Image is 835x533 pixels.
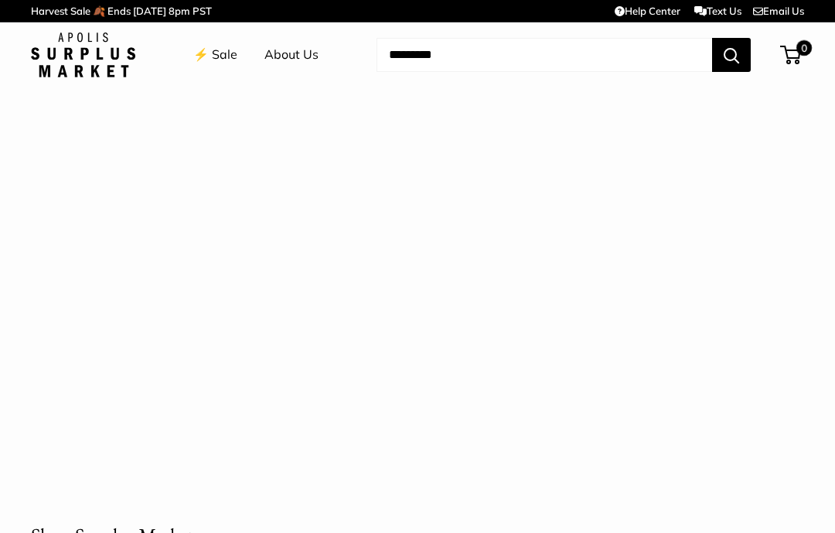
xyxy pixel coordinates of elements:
a: 0 [782,46,801,64]
input: Search... [377,38,712,72]
img: Apolis: Surplus Market [31,32,135,77]
a: Text Us [694,5,741,17]
a: About Us [264,43,319,67]
a: ⚡️ Sale [193,43,237,67]
span: 0 [796,40,812,56]
a: Email Us [753,5,804,17]
button: Search [712,38,751,72]
a: Help Center [615,5,680,17]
